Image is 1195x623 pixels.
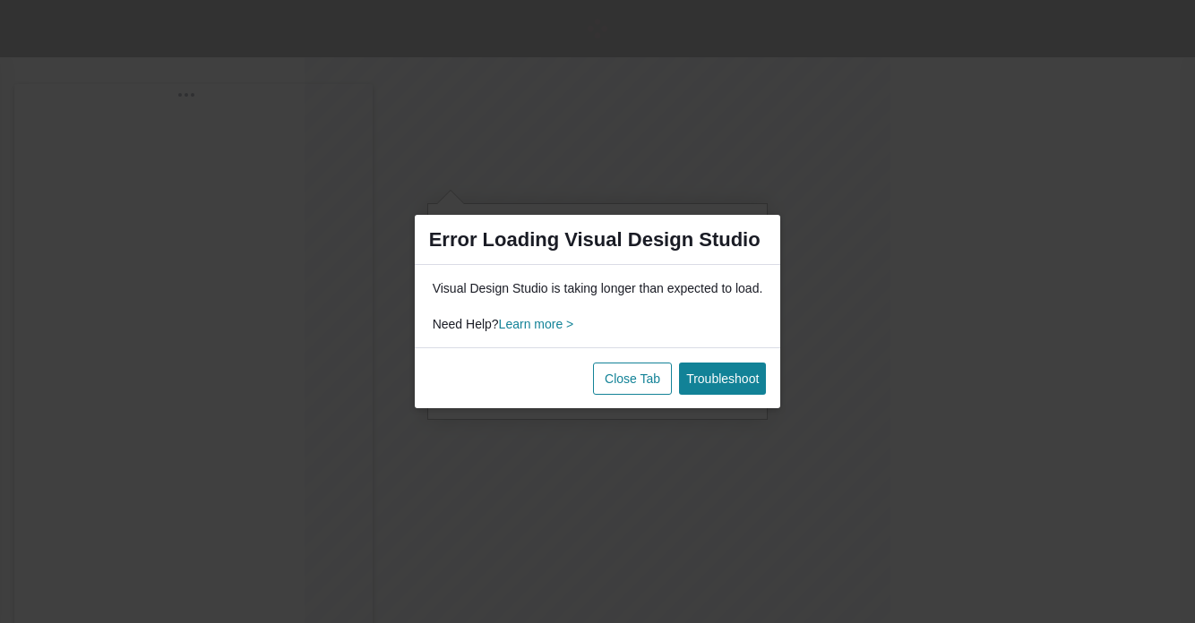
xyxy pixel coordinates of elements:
a: Learn more > [499,317,574,331]
a: Troubleshoot [686,372,759,385]
button: Troubleshoot [679,363,766,395]
div: Visual Design Studio is taking longer than expected to load. Need Help? [415,265,781,347]
div: Error Loading Visual Design Studio [415,215,781,265]
button: Close Tab [593,363,672,395]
